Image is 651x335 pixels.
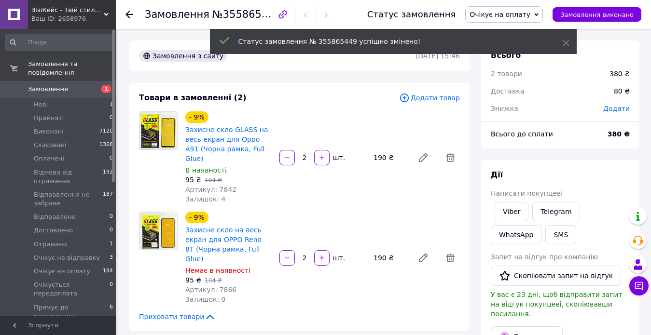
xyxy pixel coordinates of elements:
div: 80 ₴ [608,80,636,102]
img: Захисне скло на весь екран для OPPO Reno 8T (Чорна рамка, Full Glue) [139,212,177,250]
div: - 9% [185,212,208,223]
b: 380 ₴ [608,130,630,138]
div: 190 ₴ [370,151,410,164]
span: Замовлення та повідомлення [28,60,116,77]
span: 104 ₴ [205,177,222,184]
span: 1 [101,85,111,93]
span: Очікує на оплату [470,11,530,18]
div: 190 ₴ [370,251,410,265]
span: 7120 [99,127,113,136]
span: 0 [110,281,113,298]
span: Прийняті [34,114,64,122]
span: Відправлено [34,213,76,221]
div: - 9% [185,111,208,123]
span: 95 ₴ [185,176,201,184]
span: Видалити [441,148,460,167]
span: 1 [110,100,113,109]
span: 0 [110,213,113,221]
span: Виконані [34,127,64,136]
div: Повернутися назад [125,10,133,19]
span: Отримано [34,240,67,249]
span: 192 [103,168,113,186]
span: Відправлення не забране [34,190,103,208]
div: шт. [331,253,346,263]
span: У вас є 23 дні, щоб відправити запит на відгук покупцеві, скопіювавши посилання. [491,291,623,318]
span: 0 [110,154,113,163]
span: Доставлено [34,226,73,235]
span: Очікує на оплату [34,267,90,276]
span: Приховати товари [139,312,216,322]
a: WhatsApp [491,225,541,244]
div: Статус замовлення [367,10,456,19]
span: 2 товари [491,70,522,78]
span: Додати товар [399,93,460,103]
span: 1368 [99,141,113,149]
div: Ваш ID: 2658976 [31,14,116,23]
div: Замовлення з сайту [139,50,227,62]
span: Артикул: 7842 [185,186,236,193]
span: Оплачені [34,154,64,163]
span: Немає в наявності [185,267,250,274]
span: Написати покупцеві [491,189,563,197]
a: Viber [495,202,528,221]
button: SMS [545,225,576,244]
span: Знижка [491,105,518,112]
span: Скасовані [34,141,67,149]
span: 187 [103,190,113,208]
a: Telegram [532,202,580,221]
a: Захисне скло на весь екран для OPPO Reno 8T (Чорна рамка, Full Glue) [185,226,262,263]
span: Залишок: 0 [185,295,226,303]
span: Прямує до одержувача [34,303,110,321]
span: 95 ₴ [185,276,201,284]
span: 6 [110,303,113,321]
a: Редагувати [414,248,433,268]
span: 104 ₴ [205,277,222,284]
span: Замовлення [28,85,68,94]
span: №355865449 [212,8,281,20]
input: Пошук [5,34,114,51]
button: Скопіювати запит на відгук [491,266,621,286]
span: Нові [34,100,48,109]
span: Запит на відгук про компанію [491,253,598,261]
span: Товари в замовленні (2) [139,93,247,102]
span: Доставка [491,87,524,95]
span: 0 [110,226,113,235]
div: шт. [331,153,346,162]
button: Замовлення виконано [553,7,641,22]
span: В наявності [185,166,227,174]
span: Відмова від отримання [34,168,103,186]
img: Захисне скло GLASS на весь екран для Oppo A91 (Чорна рамка, Full Glue) [139,112,177,149]
span: Дії [491,170,503,179]
div: 380 ₴ [609,69,630,79]
span: 1 [110,240,113,249]
span: ЗізіКейс - Твій стиль. Твій колір. Твій вибір. [31,6,104,14]
button: Чат з покупцем [629,276,649,295]
span: Артикул: 7866 [185,286,236,294]
div: Статус замовлення № 355865449 успішно змінено! [238,37,539,46]
a: Захисне скло GLASS на весь екран для Oppo A91 (Чорна рамка, Full Glue) [185,126,268,162]
span: Замовлення виконано [560,11,634,18]
span: 184 [103,267,113,276]
span: Залишок: 4 [185,195,226,203]
span: Замовлення [145,9,209,20]
span: 3 [110,254,113,262]
span: Очікує на відправку [34,254,100,262]
span: Додати [603,105,630,112]
span: Видалити [441,248,460,268]
span: 0 [110,114,113,122]
span: Всього до сплати [491,130,553,138]
span: Очікується передоплата [34,281,110,298]
a: Редагувати [414,148,433,167]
